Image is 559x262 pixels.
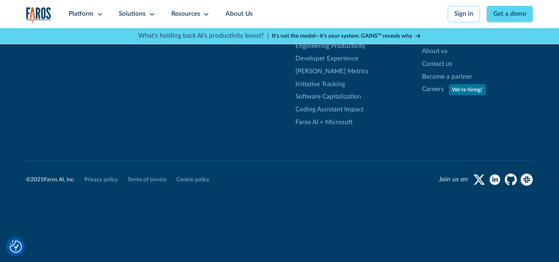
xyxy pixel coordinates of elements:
[295,103,363,116] a: Coding Assistant Impact
[504,173,517,186] a: github
[295,116,353,129] a: Faros AI + Microsoft
[272,33,412,39] strong: It’s not the model—it’s your system. GAINS™ reveals why
[26,7,51,24] img: Logo of the analytics and reporting company Faros.
[69,10,94,19] div: Platform
[422,58,452,71] a: Contact us
[84,175,118,184] a: Privacy policy
[138,31,269,41] p: What's holding back AI's productivity boost? |
[31,177,44,183] span: 2025
[10,240,22,253] img: Revisit consent button
[295,78,345,91] a: Initiative Tracking
[176,175,209,184] a: Cookie policy
[422,71,473,84] a: Become a partner
[473,173,486,186] a: twitter
[295,91,361,103] a: Software Capitalization
[489,173,501,186] a: linkedin
[10,240,22,253] button: Cookie Settings
[26,175,75,184] div: © Faros AI, Inc.
[295,65,369,78] a: [PERSON_NAME] Metrics
[272,32,421,40] a: It’s not the model—it’s your system. GAINS™ reveals why
[452,86,482,94] div: We're hiring!
[127,175,167,184] a: Terms of service
[448,6,480,22] a: Sign in
[26,7,51,24] a: home
[295,53,358,66] a: Developer Experience
[439,175,468,185] div: Join us on
[521,173,533,186] a: slack community
[295,40,365,53] a: Engineering Productivity
[171,10,200,19] div: Resources
[422,83,444,96] a: Careers
[422,45,448,58] a: About us
[487,6,533,22] a: Get a demo
[119,10,146,19] div: Solutions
